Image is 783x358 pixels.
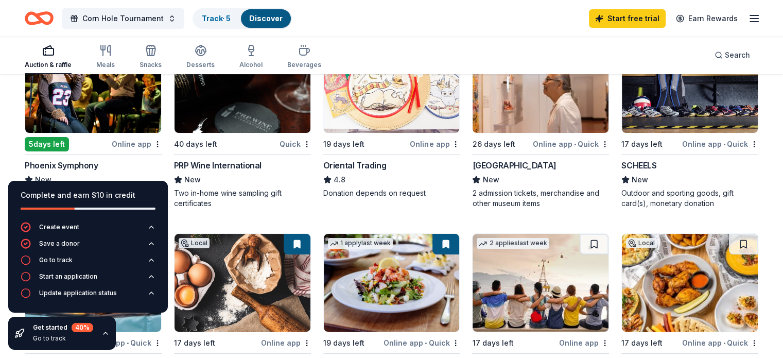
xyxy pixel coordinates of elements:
[723,140,725,148] span: •
[632,174,648,186] span: New
[96,40,115,74] button: Meals
[384,336,460,349] div: Online app Quick
[574,140,576,148] span: •
[622,35,758,133] img: Image for SCHEELS
[25,35,162,198] a: Image for Phoenix Symphony1 applylast weekLocal5days leftOnline appPhoenix SymphonyNewTicket vouc...
[621,159,656,172] div: SCHEELS
[175,234,310,332] img: Image for Shamrock Foodservice Warehouse
[21,189,155,201] div: Complete and earn $10 in credit
[425,339,427,347] span: •
[324,234,460,332] img: Image for Cameron Mitchell Restaurants
[621,138,663,150] div: 17 days left
[723,339,725,347] span: •
[96,61,115,69] div: Meals
[25,137,69,151] div: 5 days left
[725,49,750,61] span: Search
[589,9,666,28] a: Start free trial
[25,40,72,74] button: Auction & raffle
[39,272,97,281] div: Start an application
[621,188,758,209] div: Outdoor and sporting goods, gift card(s), monetary donation
[533,138,609,150] div: Online app Quick
[249,14,283,23] a: Discover
[682,138,758,150] div: Online app Quick
[670,9,744,28] a: Earn Rewards
[174,138,217,150] div: 40 days left
[33,334,93,343] div: Go to track
[33,323,93,332] div: Get started
[261,336,311,349] div: Online app
[174,35,311,209] a: Image for PRP Wine International14 applieslast week40 days leftQuickPRP Wine InternationalNewTwo ...
[472,188,609,209] div: 2 admission tickets, merchandise and other museum items
[323,188,460,198] div: Donation depends on request
[186,40,215,74] button: Desserts
[334,174,345,186] span: 4.8
[621,35,758,209] a: Image for SCHEELS4 applieslast week17 days leftOnline app•QuickSCHEELSNewOutdoor and sporting goo...
[25,6,54,30] a: Home
[174,337,215,349] div: 17 days left
[472,138,515,150] div: 26 days left
[472,337,513,349] div: 17 days left
[482,174,499,186] span: New
[323,138,364,150] div: 19 days left
[39,240,80,248] div: Save a donor
[622,234,758,332] img: Image for Chicken N Pickle (Glendale)
[280,138,311,150] div: Quick
[472,35,609,209] a: Image for Heard MuseumLocal26 days leftOnline app•Quick[GEOGRAPHIC_DATA]New2 admission tickets, m...
[174,159,262,172] div: PRP Wine International
[175,35,310,133] img: Image for PRP Wine International
[112,138,162,150] div: Online app
[559,336,609,349] div: Online app
[473,35,608,133] img: Image for Heard Museum
[239,40,263,74] button: Alcohol
[287,40,321,74] button: Beverages
[186,61,215,69] div: Desserts
[626,238,657,248] div: Local
[682,336,758,349] div: Online app Quick
[39,256,73,264] div: Go to track
[621,337,663,349] div: 17 days left
[473,234,608,332] img: Image for Let's Roam
[202,14,231,23] a: Track· 5
[184,174,201,186] span: New
[25,159,98,172] div: Phoenix Symphony
[323,159,387,172] div: Oriental Trading
[25,61,72,69] div: Auction & raffle
[179,238,210,248] div: Local
[21,288,155,304] button: Update application status
[21,255,155,271] button: Go to track
[193,8,292,29] button: Track· 5Discover
[25,35,161,133] img: Image for Phoenix Symphony
[239,61,263,69] div: Alcohol
[477,238,549,249] div: 2 applies last week
[21,271,155,288] button: Start an application
[323,35,460,198] a: Image for Oriental TradingTop rated13 applieslast week19 days leftOnline appOriental Trading4.8Do...
[21,222,155,238] button: Create event
[328,238,393,249] div: 1 apply last week
[72,323,93,332] div: 40 %
[706,45,758,65] button: Search
[39,289,117,297] div: Update application status
[140,61,162,69] div: Snacks
[287,61,321,69] div: Beverages
[410,138,460,150] div: Online app
[62,8,184,29] button: Corn Hole Tournament
[140,40,162,74] button: Snacks
[21,238,155,255] button: Save a donor
[472,159,556,172] div: [GEOGRAPHIC_DATA]
[82,12,164,25] span: Corn Hole Tournament
[39,223,79,231] div: Create event
[324,35,460,133] img: Image for Oriental Trading
[323,337,364,349] div: 19 days left
[174,188,311,209] div: Two in-home wine sampling gift certificates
